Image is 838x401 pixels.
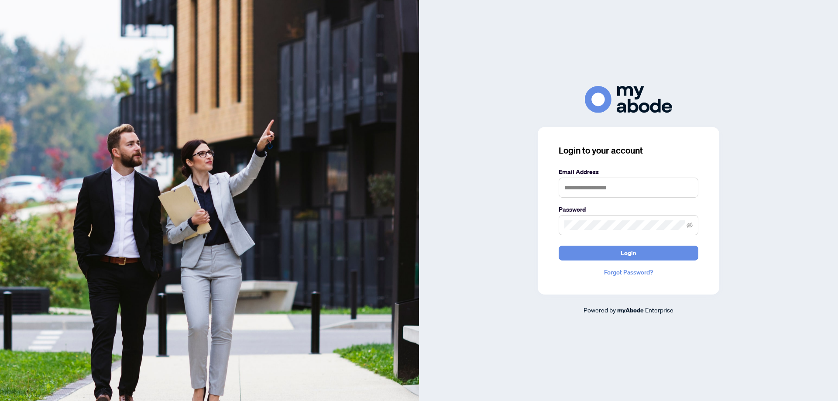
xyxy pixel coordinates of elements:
[559,205,698,214] label: Password
[559,267,698,277] a: Forgot Password?
[687,222,693,228] span: eye-invisible
[585,86,672,113] img: ma-logo
[621,246,636,260] span: Login
[559,144,698,157] h3: Login to your account
[559,167,698,177] label: Email Address
[584,306,616,314] span: Powered by
[645,306,673,314] span: Enterprise
[559,246,698,260] button: Login
[617,305,644,315] a: myAbode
